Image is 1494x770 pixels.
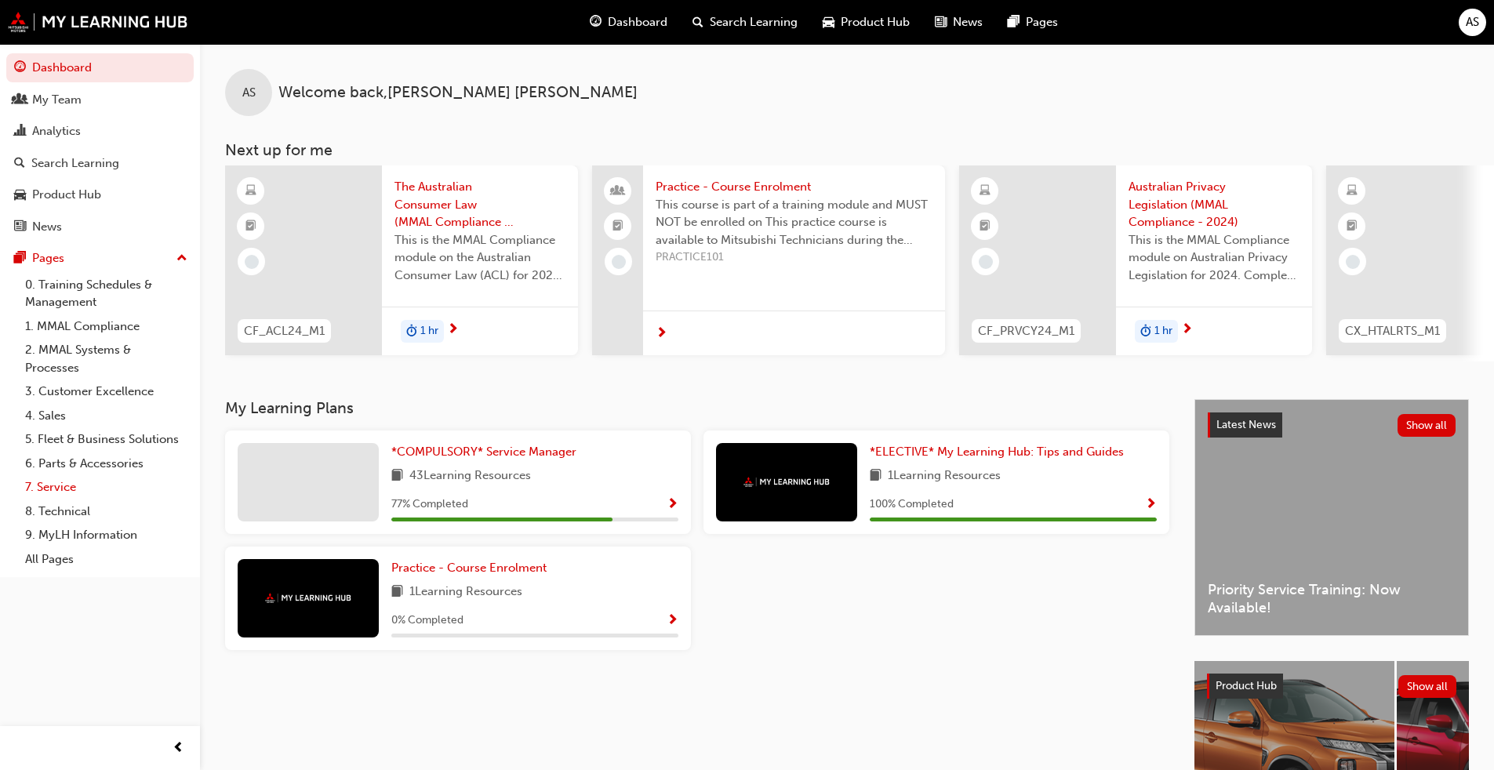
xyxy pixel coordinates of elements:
span: Show Progress [667,498,678,512]
span: learningRecordVerb_NONE-icon [245,255,259,269]
a: 3. Customer Excellence [19,380,194,404]
span: next-icon [1181,323,1193,337]
span: car-icon [823,13,834,32]
span: prev-icon [173,739,184,758]
button: Show Progress [667,611,678,630]
a: 4. Sales [19,404,194,428]
span: The Australian Consumer Law (MMAL Compliance - 2024) [394,178,565,231]
a: Practice - Course EnrolmentThis course is part of a training module and MUST NOT be enrolled on T... [592,165,945,355]
span: news-icon [935,13,947,32]
div: Search Learning [31,154,119,173]
span: *ELECTIVE* My Learning Hub: Tips and Guides [870,445,1124,459]
span: CF_ACL24_M1 [244,322,325,340]
div: Product Hub [32,186,101,204]
span: 1 hr [1154,322,1172,340]
h3: Next up for me [200,141,1494,159]
span: learningResourceType_ELEARNING-icon [245,181,256,202]
span: 43 Learning Resources [409,467,531,486]
span: Product Hub [841,13,910,31]
span: learningRecordVerb_NONE-icon [1346,255,1360,269]
a: 6. Parts & Accessories [19,452,194,476]
span: AS [242,84,256,102]
span: next-icon [447,323,459,337]
div: News [32,218,62,236]
span: This is the MMAL Compliance module on Australian Privacy Legislation for 2024. Complete this modu... [1129,231,1300,285]
a: news-iconNews [922,6,995,38]
span: learningRecordVerb_NONE-icon [612,255,626,269]
a: Latest NewsShow allPriority Service Training: Now Available! [1194,399,1469,636]
div: My Team [32,91,82,109]
span: next-icon [656,327,667,341]
span: book-icon [391,583,403,602]
span: booktick-icon [1347,216,1358,237]
a: CF_ACL24_M1The Australian Consumer Law (MMAL Compliance - 2024)This is the MMAL Compliance module... [225,165,578,355]
a: My Team [6,85,194,114]
a: News [6,212,194,242]
a: 2. MMAL Systems & Processes [19,338,194,380]
span: Priority Service Training: Now Available! [1208,581,1456,616]
button: AS [1459,9,1486,36]
span: Practice - Course Enrolment [656,178,932,196]
span: 1 hr [420,322,438,340]
a: 0. Training Schedules & Management [19,273,194,314]
span: car-icon [14,188,26,202]
div: Analytics [32,122,81,140]
button: Show all [1398,675,1457,698]
a: pages-iconPages [995,6,1071,38]
span: AS [1466,13,1479,31]
span: Product Hub [1216,679,1277,692]
span: guage-icon [590,13,602,32]
span: people-icon [14,93,26,107]
span: up-icon [176,249,187,269]
button: Pages [6,244,194,273]
span: CX_HTALRTS_M1 [1345,322,1440,340]
a: Analytics [6,117,194,146]
a: Product HubShow all [1207,674,1456,699]
span: Dashboard [608,13,667,31]
span: This course is part of a training module and MUST NOT be enrolled on This practice course is avai... [656,196,932,249]
span: people-icon [613,181,623,202]
span: guage-icon [14,61,26,75]
span: 1 Learning Resources [888,467,1001,486]
span: Latest News [1216,418,1276,431]
img: mmal [265,593,351,603]
span: pages-icon [1008,13,1020,32]
span: news-icon [14,220,26,234]
a: Latest NewsShow all [1208,412,1456,438]
span: Show Progress [667,614,678,628]
span: learningRecordVerb_NONE-icon [979,255,993,269]
a: 8. Technical [19,499,194,524]
span: Show Progress [1145,498,1157,512]
a: 1. MMAL Compliance [19,314,194,339]
button: Show Progress [667,495,678,514]
h3: My Learning Plans [225,399,1169,417]
img: mmal [743,477,830,487]
span: 100 % Completed [870,496,954,514]
span: CF_PRVCY24_M1 [978,322,1074,340]
span: News [953,13,983,31]
span: duration-icon [406,321,417,342]
span: 77 % Completed [391,496,468,514]
span: Search Learning [710,13,798,31]
span: pages-icon [14,252,26,266]
span: Welcome back , [PERSON_NAME] [PERSON_NAME] [278,84,638,102]
span: learningResourceType_ELEARNING-icon [980,181,991,202]
button: Show all [1398,414,1456,437]
span: Practice - Course Enrolment [391,561,547,575]
span: 1 Learning Resources [409,583,522,602]
img: mmal [8,12,188,32]
span: book-icon [870,467,881,486]
span: learningResourceType_ELEARNING-icon [1347,181,1358,202]
a: Practice - Course Enrolment [391,559,553,577]
div: Pages [32,249,64,267]
a: car-iconProduct Hub [810,6,922,38]
span: search-icon [14,157,25,171]
span: booktick-icon [245,216,256,237]
a: Product Hub [6,180,194,209]
a: All Pages [19,547,194,572]
a: 9. MyLH Information [19,523,194,547]
a: search-iconSearch Learning [680,6,810,38]
button: Show Progress [1145,495,1157,514]
span: search-icon [692,13,703,32]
